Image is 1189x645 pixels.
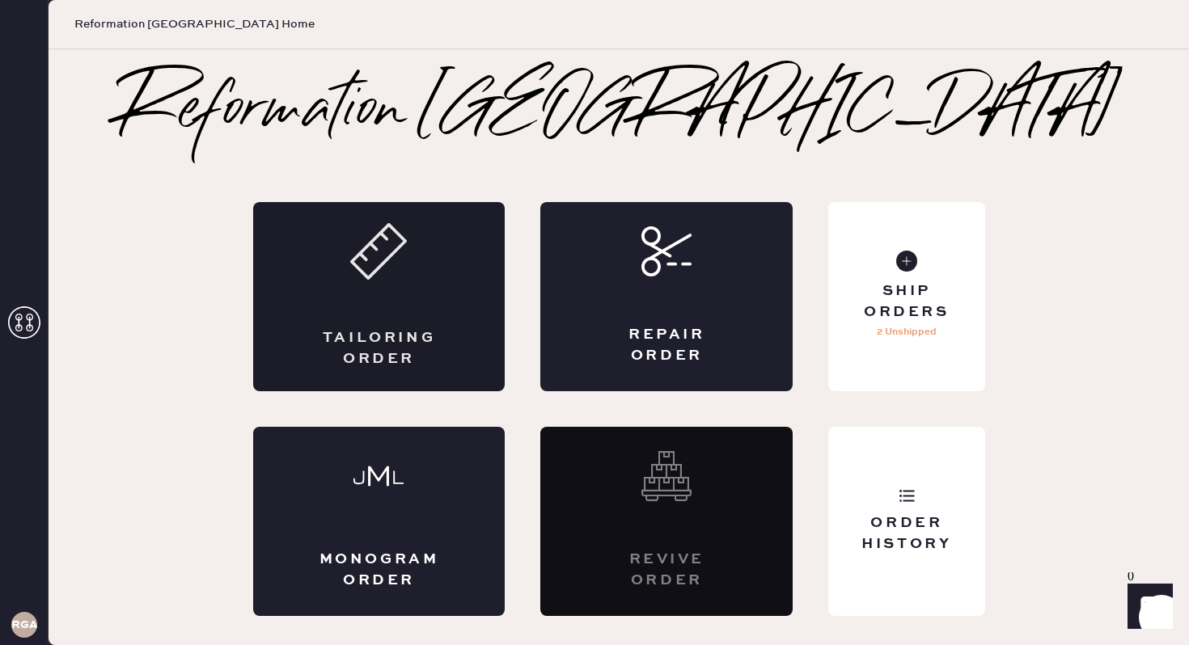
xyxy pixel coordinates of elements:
iframe: Front Chat [1112,572,1182,642]
div: Monogram Order [318,550,441,590]
h2: Reformation [GEOGRAPHIC_DATA] [119,79,1119,144]
div: Ship Orders [841,281,971,322]
div: Interested? Contact us at care@hemster.co [540,427,793,616]
div: Revive order [605,550,728,590]
h3: RGA [11,619,37,630]
p: 2 Unshipped [877,322,937,342]
div: Repair Order [605,325,728,365]
div: Tailoring Order [318,328,441,369]
span: Reformation [GEOGRAPHIC_DATA] Home [74,16,315,32]
div: Order History [841,513,971,554]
